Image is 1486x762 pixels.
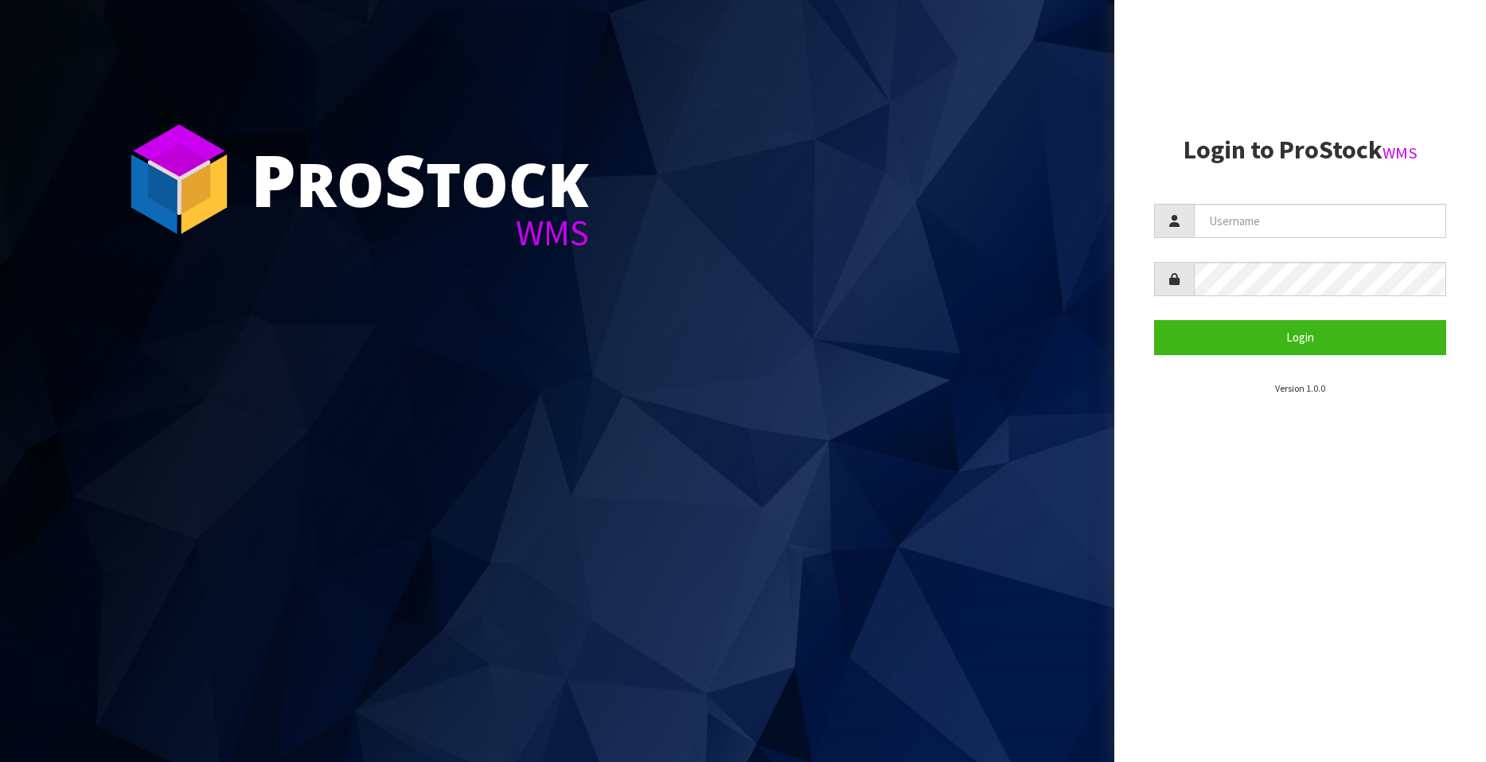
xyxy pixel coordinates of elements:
[1194,204,1446,238] input: Username
[251,215,589,251] div: WMS
[251,131,296,228] span: P
[251,143,589,215] div: ro tock
[1154,320,1446,354] button: Login
[119,119,239,239] img: ProStock Cube
[1383,143,1418,163] small: WMS
[1154,136,1446,164] h2: Login to ProStock
[384,131,426,228] span: S
[1275,382,1325,394] small: Version 1.0.0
